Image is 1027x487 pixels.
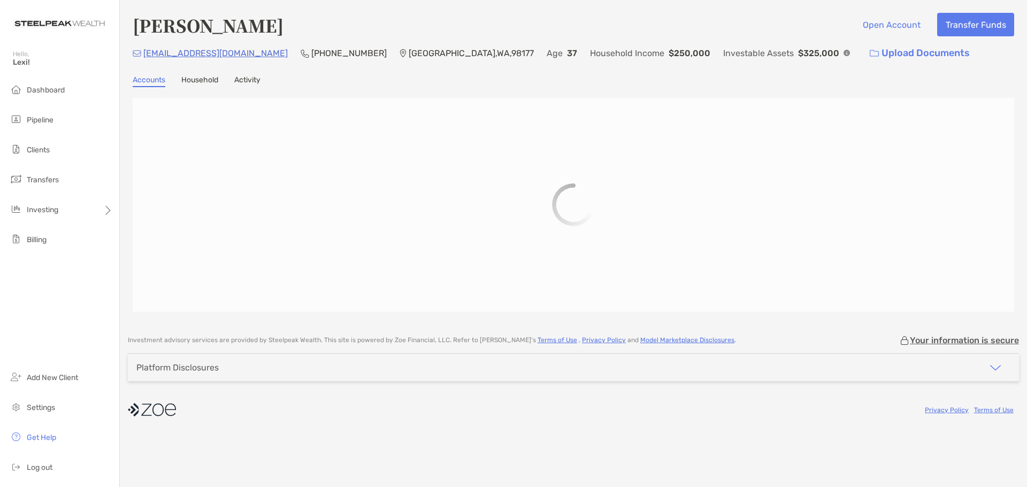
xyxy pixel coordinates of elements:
[10,430,22,443] img: get-help icon
[400,49,407,58] img: Location Icon
[10,203,22,215] img: investing icon
[974,406,1014,414] a: Terms of Use
[409,47,534,60] p: [GEOGRAPHIC_DATA] , WA , 98177
[27,373,78,382] span: Add New Client
[10,113,22,126] img: pipeline icon
[10,143,22,156] img: clients icon
[27,145,50,154] span: Clients
[27,403,55,412] span: Settings
[10,233,22,245] img: billing icon
[27,115,53,125] span: Pipeline
[10,83,22,96] img: dashboard icon
[133,75,165,87] a: Accounts
[567,47,577,60] p: 37
[989,361,1002,374] img: icon arrow
[844,50,850,56] img: Info Icon
[27,205,58,214] span: Investing
[181,75,218,87] a: Household
[136,362,219,373] div: Platform Disclosures
[863,42,977,65] a: Upload Documents
[27,86,65,95] span: Dashboard
[10,370,22,383] img: add_new_client icon
[27,433,56,442] span: Get Help
[538,336,577,344] a: Terms of Use
[798,47,839,60] p: $325,000
[10,460,22,473] img: logout icon
[133,13,283,37] h4: [PERSON_NAME]
[234,75,260,87] a: Activity
[128,398,176,422] img: company logo
[128,336,736,344] p: Investment advisory services are provided by Steelpeak Wealth . This site is powered by Zoe Finan...
[870,50,879,57] img: button icon
[143,47,288,60] p: [EMAIL_ADDRESS][DOMAIN_NAME]
[547,47,563,60] p: Age
[723,47,794,60] p: Investable Assets
[910,335,1019,345] p: Your information is secure
[10,173,22,185] img: transfers icon
[27,175,59,184] span: Transfers
[590,47,664,60] p: Household Income
[13,4,106,43] img: Zoe Logo
[10,400,22,413] img: settings icon
[937,13,1014,36] button: Transfer Funds
[640,336,734,344] a: Model Marketplace Disclosures
[669,47,710,60] p: $250,000
[854,13,929,36] button: Open Account
[925,406,969,414] a: Privacy Policy
[133,50,141,57] img: Email Icon
[301,49,309,58] img: Phone Icon
[27,463,52,472] span: Log out
[582,336,626,344] a: Privacy Policy
[27,235,47,244] span: Billing
[311,47,387,60] p: [PHONE_NUMBER]
[13,58,113,67] span: Lexi!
